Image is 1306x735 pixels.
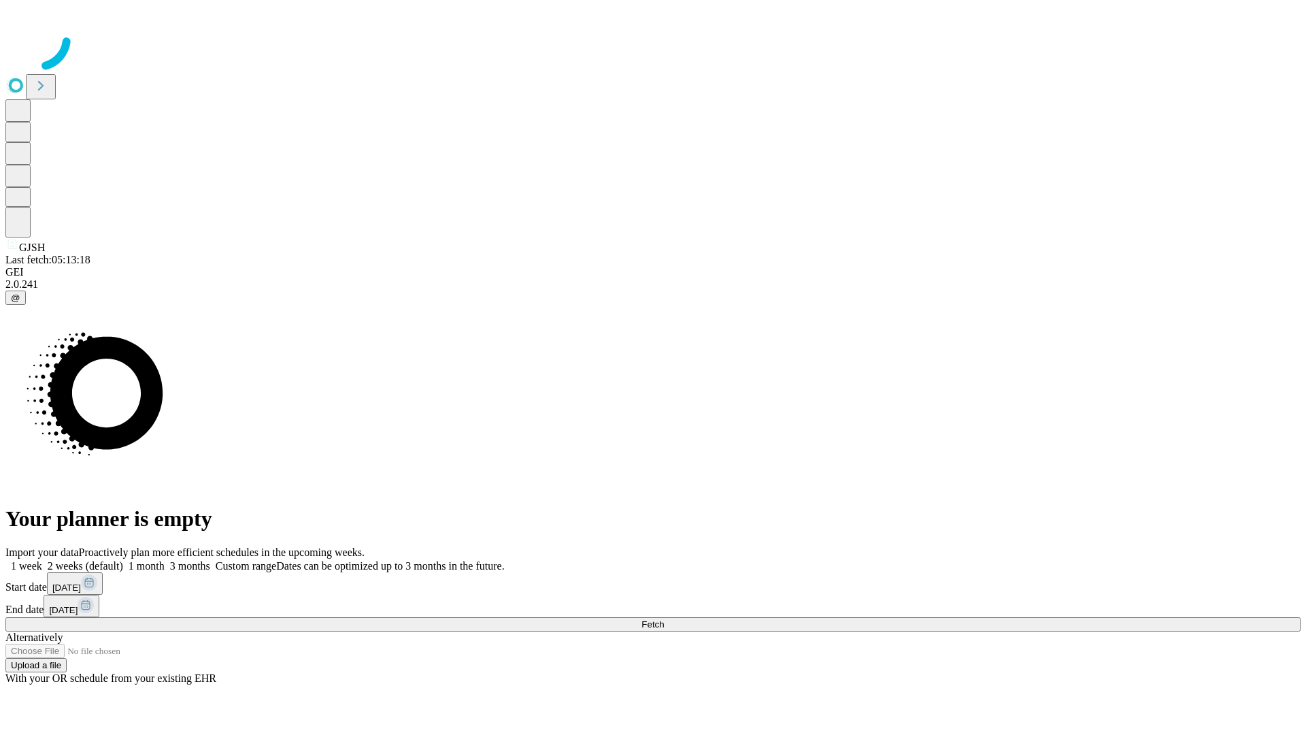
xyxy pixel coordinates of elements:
[216,560,276,572] span: Custom range
[19,242,45,253] span: GJSH
[48,560,123,572] span: 2 weeks (default)
[5,291,26,305] button: @
[47,572,103,595] button: [DATE]
[5,632,63,643] span: Alternatively
[5,658,67,672] button: Upload a file
[5,595,1301,617] div: End date
[5,254,90,265] span: Last fetch: 05:13:18
[129,560,165,572] span: 1 month
[5,278,1301,291] div: 2.0.241
[11,560,42,572] span: 1 week
[5,672,216,684] span: With your OR schedule from your existing EHR
[5,266,1301,278] div: GEI
[79,546,365,558] span: Proactively plan more efficient schedules in the upcoming weeks.
[49,605,78,615] span: [DATE]
[5,617,1301,632] button: Fetch
[11,293,20,303] span: @
[641,619,664,630] span: Fetch
[5,546,79,558] span: Import your data
[276,560,504,572] span: Dates can be optimized up to 3 months in the future.
[52,583,81,593] span: [DATE]
[5,572,1301,595] div: Start date
[44,595,99,617] button: [DATE]
[170,560,210,572] span: 3 months
[5,506,1301,532] h1: Your planner is empty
